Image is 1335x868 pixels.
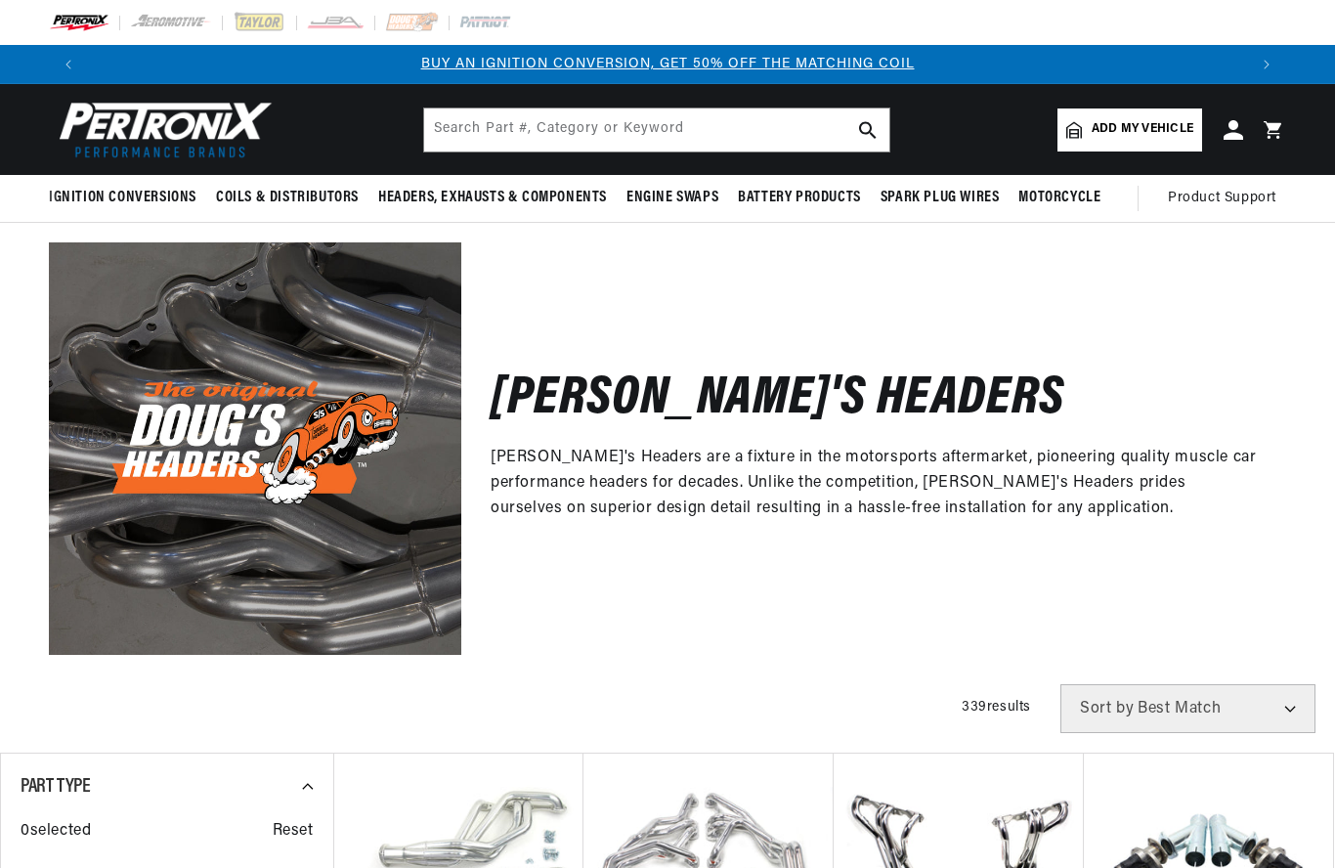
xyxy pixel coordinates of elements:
[49,175,206,221] summary: Ignition Conversions
[216,188,359,208] span: Coils & Distributors
[846,108,889,152] button: search button
[206,175,368,221] summary: Coils & Distributors
[1009,175,1110,221] summary: Motorcycle
[424,108,889,152] input: Search Part #, Category or Keyword
[378,188,607,208] span: Headers, Exhausts & Components
[421,57,915,71] a: BUY AN IGNITION CONVERSION, GET 50% OFF THE MATCHING COIL
[491,377,1065,423] h2: [PERSON_NAME]'s Headers
[49,96,274,163] img: Pertronix
[49,242,461,655] img: Doug's Headers
[881,188,1000,208] span: Spark Plug Wires
[728,175,871,221] summary: Battery Products
[368,175,617,221] summary: Headers, Exhausts & Components
[1080,701,1134,716] span: Sort by
[1092,120,1193,139] span: Add my vehicle
[871,175,1010,221] summary: Spark Plug Wires
[49,188,196,208] span: Ignition Conversions
[1168,175,1286,222] summary: Product Support
[962,700,1031,715] span: 339 results
[1018,188,1100,208] span: Motorcycle
[491,446,1257,521] p: [PERSON_NAME]'s Headers are a fixture in the motorsports aftermarket, pioneering quality muscle c...
[88,54,1247,75] div: Announcement
[1060,684,1315,733] select: Sort by
[626,188,718,208] span: Engine Swaps
[1168,188,1276,209] span: Product Support
[738,188,861,208] span: Battery Products
[1247,45,1286,84] button: Translation missing: en.sections.announcements.next_announcement
[21,777,90,797] span: Part Type
[21,819,91,845] span: 0 selected
[273,819,314,845] span: Reset
[1057,108,1202,152] a: Add my vehicle
[88,54,1247,75] div: 1 of 3
[617,175,728,221] summary: Engine Swaps
[49,45,88,84] button: Translation missing: en.sections.announcements.previous_announcement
